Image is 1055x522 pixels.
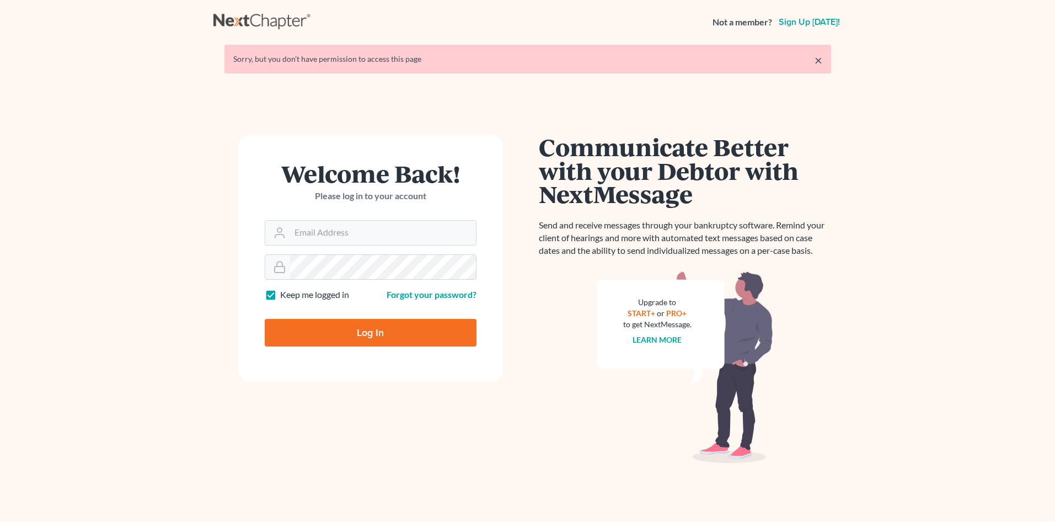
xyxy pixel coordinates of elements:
p: Send and receive messages through your bankruptcy software. Remind your client of hearings and mo... [539,219,831,257]
h1: Communicate Better with your Debtor with NextMessage [539,135,831,206]
input: Log In [265,319,476,347]
label: Keep me logged in [280,289,349,301]
a: START+ [628,308,655,318]
p: Please log in to your account [265,190,476,203]
a: Learn more [633,335,682,344]
h1: Welcome Back! [265,162,476,185]
a: × [815,54,822,67]
a: PRO+ [666,308,687,318]
span: or [657,308,665,318]
input: Email Address [290,221,476,245]
strong: Not a member? [713,16,772,29]
img: nextmessage_bg-59042aed3d76b12b5cd301f8e5b87938c9018125f34e5fa2b7a6b67550977c72.svg [597,270,773,464]
a: Forgot your password? [387,289,476,300]
div: Sorry, but you don't have permission to access this page [233,54,822,65]
a: Sign up [DATE]! [776,18,842,26]
div: Upgrade to [623,297,692,308]
div: to get NextMessage. [623,319,692,330]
